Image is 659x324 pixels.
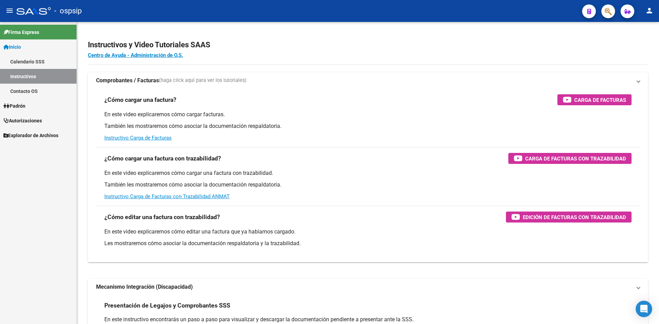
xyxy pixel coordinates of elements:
p: Les mostraremos cómo asociar la documentación respaldatoria y la trazabilidad. [104,240,632,247]
h3: Presentación de Legajos y Comprobantes SSS [104,301,230,310]
span: Inicio [3,43,21,51]
button: Carga de Facturas [557,94,632,105]
span: Autorizaciones [3,117,42,124]
div: Comprobantes / Facturas(haga click aquí para ver los tutoriales) [88,89,648,262]
p: En este instructivo encontrarás un paso a paso para visualizar y descargar la documentación pendi... [104,316,632,323]
div: Open Intercom Messenger [636,301,652,317]
button: Carga de Facturas con Trazabilidad [508,153,632,164]
strong: Comprobantes / Facturas [96,77,159,84]
span: Explorador de Archivos [3,132,58,139]
p: En este video explicaremos cómo editar una factura que ya habíamos cargado. [104,228,632,236]
span: Padrón [3,102,25,110]
span: - ospsip [54,3,82,19]
mat-icon: person [645,7,654,15]
span: Carga de Facturas con Trazabilidad [525,154,626,163]
mat-expansion-panel-header: Mecanismo Integración (Discapacidad) [88,279,648,295]
p: En este video explicaremos cómo cargar una factura con trazabilidad. [104,169,632,177]
p: También les mostraremos cómo asociar la documentación respaldatoria. [104,181,632,189]
a: Instructivo Carga de Facturas con Trazabilidad ANMAT [104,193,230,200]
button: Edición de Facturas con Trazabilidad [506,212,632,223]
span: Firma Express [3,28,39,36]
p: También les mostraremos cómo asociar la documentación respaldatoria. [104,122,632,130]
span: Edición de Facturas con Trazabilidad [523,213,626,221]
span: (haga click aquí para ver los tutoriales) [159,77,246,84]
h3: ¿Cómo cargar una factura con trazabilidad? [104,154,221,163]
a: Centro de Ayuda - Administración de O.S. [88,52,183,58]
strong: Mecanismo Integración (Discapacidad) [96,283,193,291]
mat-icon: menu [5,7,14,15]
h3: ¿Cómo cargar una factura? [104,95,176,105]
mat-expansion-panel-header: Comprobantes / Facturas(haga click aquí para ver los tutoriales) [88,72,648,89]
h2: Instructivos y Video Tutoriales SAAS [88,38,648,51]
span: Carga de Facturas [574,96,626,104]
a: Instructivo Carga de Facturas [104,135,172,141]
h3: ¿Cómo editar una factura con trazabilidad? [104,212,220,222]
p: En este video explicaremos cómo cargar facturas. [104,111,632,118]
